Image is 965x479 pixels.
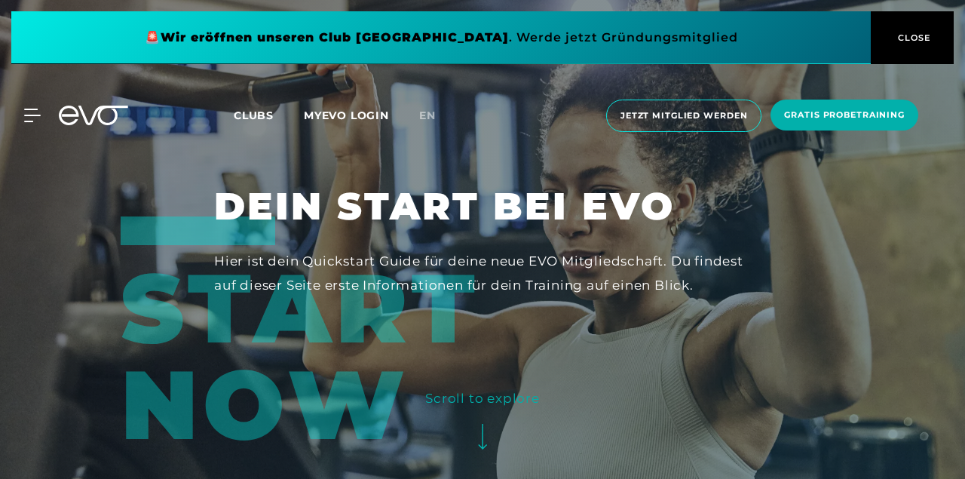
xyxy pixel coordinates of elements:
h1: DEIN START BEI EVO [214,182,751,231]
button: Scroll to explore [425,386,540,464]
span: CLOSE [894,31,931,45]
div: Scroll to explore [425,386,540,410]
div: Hier ist dein Quickstart Guide für deine neue EVO Mitgliedschaft. Du findest auf dieser Seite ers... [214,249,751,298]
span: Clubs [234,109,274,122]
a: MYEVO LOGIN [304,109,389,122]
span: Gratis Probetraining [784,109,905,121]
a: Clubs [234,108,304,122]
span: en [419,109,436,122]
a: Gratis Probetraining [766,100,923,132]
a: Jetzt Mitglied werden [602,100,766,132]
a: en [419,107,454,124]
span: Jetzt Mitglied werden [620,109,747,122]
button: CLOSE [871,11,954,64]
div: START NOW [121,216,772,453]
